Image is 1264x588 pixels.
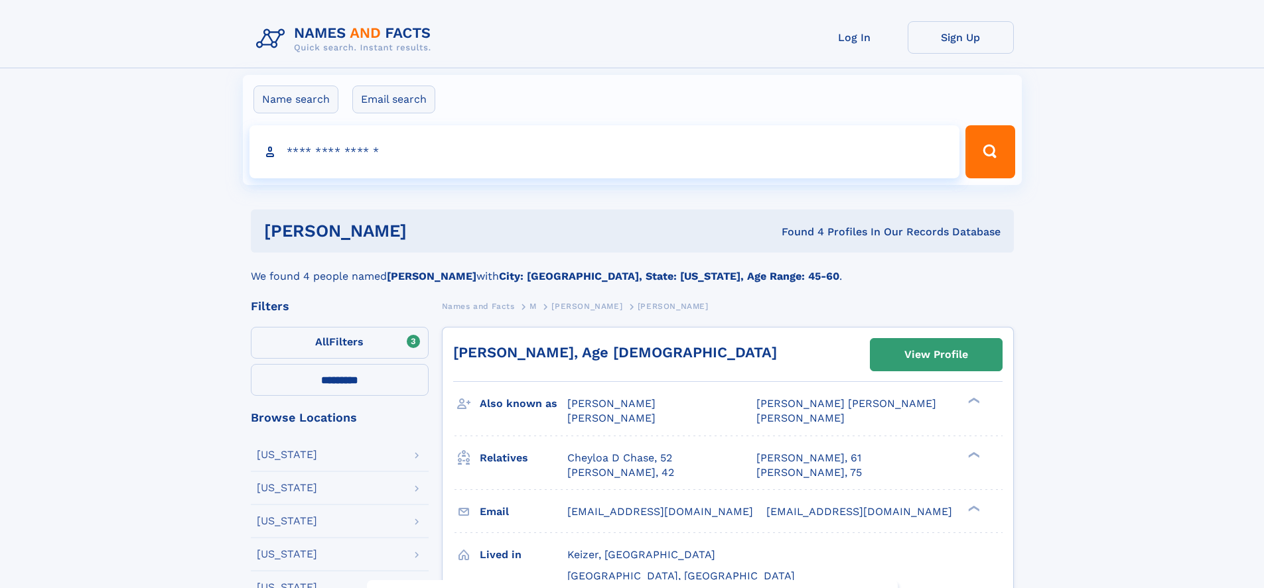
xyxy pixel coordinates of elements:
[567,548,715,561] span: Keizer, [GEOGRAPHIC_DATA]
[251,300,429,312] div: Filters
[253,86,338,113] label: Name search
[251,327,429,359] label: Filters
[756,412,845,424] span: [PERSON_NAME]
[908,21,1014,54] a: Sign Up
[904,339,968,370] div: View Profile
[756,465,862,480] a: [PERSON_NAME], 75
[529,298,537,314] a: M
[567,397,656,410] span: [PERSON_NAME]
[251,21,442,57] img: Logo Names and Facts
[387,270,476,282] b: [PERSON_NAME]
[965,396,981,405] div: ❯
[756,451,861,465] a: [PERSON_NAME], 61
[567,569,795,582] span: [GEOGRAPHIC_DATA], [GEOGRAPHIC_DATA]
[480,544,567,566] h3: Lived in
[766,505,952,518] span: [EMAIL_ADDRESS][DOMAIN_NAME]
[594,225,1001,239] div: Found 4 Profiles In Our Records Database
[756,397,936,410] span: [PERSON_NAME] [PERSON_NAME]
[567,465,674,480] a: [PERSON_NAME], 42
[567,451,672,465] a: Cheyloa D Chase, 52
[567,505,753,518] span: [EMAIL_ADDRESS][DOMAIN_NAME]
[257,483,317,493] div: [US_STATE]
[551,298,622,314] a: [PERSON_NAME]
[257,549,317,559] div: [US_STATE]
[567,412,656,424] span: [PERSON_NAME]
[551,302,622,311] span: [PERSON_NAME]
[499,270,839,282] b: City: [GEOGRAPHIC_DATA], State: [US_STATE], Age Range: 45-60
[315,335,329,348] span: All
[257,449,317,460] div: [US_STATE]
[965,450,981,459] div: ❯
[871,339,1002,371] a: View Profile
[251,253,1014,284] div: We found 4 people named with .
[249,125,960,178] input: search input
[257,516,317,526] div: [US_STATE]
[352,86,435,113] label: Email search
[480,500,567,523] h3: Email
[480,447,567,469] h3: Relatives
[965,504,981,512] div: ❯
[802,21,908,54] a: Log In
[251,412,429,424] div: Browse Locations
[480,392,567,415] h3: Also known as
[442,298,515,314] a: Names and Facts
[529,302,537,311] span: M
[453,344,777,361] a: [PERSON_NAME], Age [DEMOGRAPHIC_DATA]
[965,125,1015,178] button: Search Button
[638,302,709,311] span: [PERSON_NAME]
[264,223,595,239] h1: [PERSON_NAME]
